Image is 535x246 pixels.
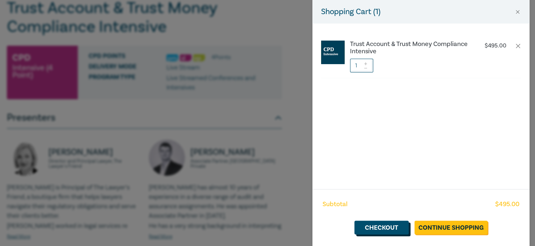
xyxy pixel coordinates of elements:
[321,6,380,18] h5: Shopping Cart ( 1 )
[350,41,470,55] a: Trust Account & Trust Money Compliance Intensive
[350,59,373,72] input: 1
[485,42,506,49] p: $ 495.00
[414,221,488,234] a: Continue Shopping
[514,9,521,15] button: Close
[354,221,409,234] a: Checkout
[323,200,347,209] span: Subtotal
[495,200,519,209] span: $ 495.00
[321,41,345,64] img: CPD%20Intensive.jpg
